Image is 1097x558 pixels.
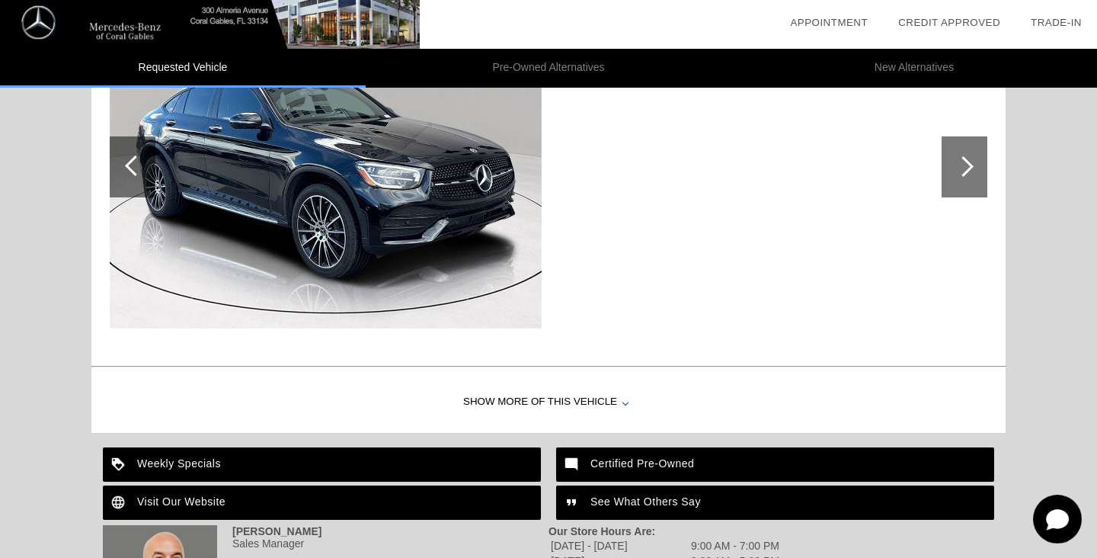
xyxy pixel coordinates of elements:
[103,447,541,482] a: Weekly Specials
[898,17,1000,28] a: Credit Approved
[366,49,731,88] li: Pre-Owned Alternatives
[103,537,548,550] div: Sales Manager
[556,447,994,482] a: Certified Pre-Owned
[1031,17,1082,28] a: Trade-In
[1033,495,1082,544] button: Toggle Chat Window
[103,486,541,520] a: Visit Our Website
[103,447,137,482] img: ic_loyalty_white_24dp_2x.png
[103,486,137,520] img: ic_language_white_24dp_2x.png
[690,539,780,553] td: 9:00 AM - 7:00 PM
[1033,495,1082,544] svg: Start Chat
[548,525,655,537] strong: Our Store Hours Are:
[550,539,689,553] td: [DATE] - [DATE]
[556,447,590,482] img: ic_mode_comment_white_24dp_2x.png
[556,486,590,520] img: ic_format_quote_white_24dp_2x.png
[556,486,994,520] a: See What Others Say
[110,5,542,329] img: image.aspx
[731,49,1097,88] li: New Alternatives
[91,372,1006,433] div: Show More of this Vehicle
[790,17,868,28] a: Appointment
[232,525,321,537] strong: [PERSON_NAME]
